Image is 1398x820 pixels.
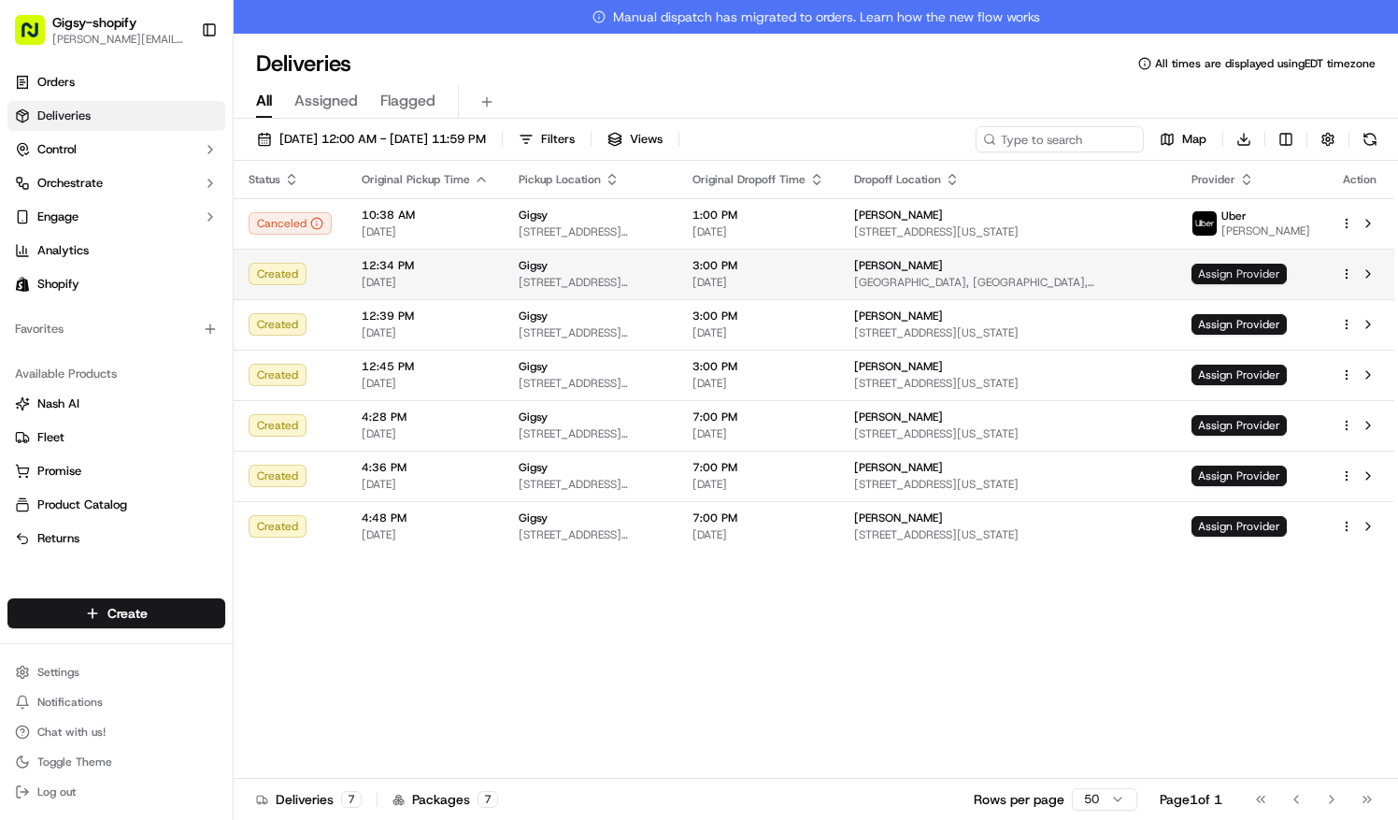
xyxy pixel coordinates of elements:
[692,460,824,475] span: 7:00 PM
[318,183,340,206] button: Start new chat
[974,790,1064,809] p: Rows per page
[249,172,280,187] span: Status
[692,208,824,223] span: 1:00 PM
[380,90,435,112] span: Flagged
[1160,790,1222,809] div: Page 1 of 1
[692,527,824,542] span: [DATE]
[15,530,218,547] a: Returns
[7,689,225,715] button: Notifications
[58,289,151,304] span: [PERSON_NAME]
[692,258,824,273] span: 3:00 PM
[1191,314,1287,335] span: Assign Provider
[1191,264,1287,284] span: Assign Provider
[7,135,225,165] button: Control
[854,376,1162,391] span: [STREET_ADDRESS][US_STATE]
[37,463,81,480] span: Promise
[1155,56,1376,71] span: All times are displayed using EDT timezone
[1151,126,1215,152] button: Map
[541,131,575,148] span: Filters
[7,236,225,266] a: Analytics
[7,659,225,685] button: Settings
[854,460,943,475] span: [PERSON_NAME]
[177,417,300,436] span: API Documentation
[519,511,548,525] span: Gigsy
[1191,415,1287,436] span: Assign Provider
[362,426,489,441] span: [DATE]
[519,275,663,290] span: [STREET_ADDRESS][US_STATE]
[37,530,79,547] span: Returns
[7,524,225,554] button: Returns
[19,242,125,257] div: Past conversations
[362,527,489,542] span: [DATE]
[249,126,494,152] button: [DATE] 12:00 AM - [DATE] 11:59 PM
[39,178,73,211] img: 9188753566659_6852d8bf1fb38e338040_72.png
[519,359,548,374] span: Gigsy
[519,309,548,324] span: Gigsy
[478,791,498,808] div: 7
[186,463,226,477] span: Pylon
[854,208,943,223] span: [PERSON_NAME]
[7,779,225,805] button: Log out
[37,496,127,513] span: Product Catalog
[84,178,307,196] div: Start new chat
[52,13,136,32] button: Gigsy-shopify
[37,665,79,680] span: Settings
[37,396,79,412] span: Nash AI
[7,456,225,486] button: Promise
[19,18,56,55] img: Nash
[519,325,663,340] span: [STREET_ADDRESS][US_STATE]
[19,419,34,434] div: 📗
[519,426,663,441] span: [STREET_ADDRESS][US_STATE]
[7,389,225,419] button: Nash AI
[1221,223,1310,238] span: [PERSON_NAME]
[256,90,272,112] span: All
[592,7,1040,26] span: Manual dispatch has migrated to orders. Learn how the new flow works
[1357,126,1383,152] button: Refresh
[854,275,1162,290] span: [GEOGRAPHIC_DATA], [GEOGRAPHIC_DATA], [STREET_ADDRESS][US_STATE]
[37,784,76,799] span: Log out
[49,120,336,139] input: Got a question? Start typing here...
[249,212,332,235] button: Canceled
[37,340,52,355] img: 1736555255976-a54dd68f-1ca7-489b-9aae-adbdc363a1c4
[362,258,489,273] span: 12:34 PM
[854,172,941,187] span: Dropoff Location
[519,527,663,542] span: [STREET_ADDRESS][US_STATE]
[519,224,663,239] span: [STREET_ADDRESS][US_STATE]
[37,209,78,225] span: Engage
[165,289,204,304] span: [DATE]
[510,126,583,152] button: Filters
[37,175,103,192] span: Orchestrate
[132,462,226,477] a: Powered byPylon
[519,208,548,223] span: Gigsy
[256,49,351,79] h1: Deliveries
[519,410,548,424] span: Gigsy
[7,314,225,344] div: Favorites
[7,359,225,389] div: Available Products
[1221,209,1247,223] span: Uber
[854,511,943,525] span: [PERSON_NAME]
[362,224,489,239] span: [DATE]
[7,269,225,299] a: Shopify
[19,271,49,301] img: Sarah Lucier
[37,429,64,446] span: Fleet
[279,131,486,148] span: [DATE] 12:00 AM - [DATE] 11:59 PM
[1182,131,1206,148] span: Map
[362,325,489,340] span: [DATE]
[1340,172,1379,187] div: Action
[854,258,943,273] span: [PERSON_NAME]
[15,463,218,480] a: Promise
[150,410,307,443] a: 💻API Documentation
[19,74,340,104] p: Welcome 👋
[392,790,498,809] div: Packages
[15,396,218,412] a: Nash AI
[362,275,489,290] span: [DATE]
[7,490,225,520] button: Product Catalog
[1192,211,1217,236] img: uber-new-logo.jpeg
[52,32,186,47] button: [PERSON_NAME][EMAIL_ADDRESS][DOMAIN_NAME]
[107,604,148,623] span: Create
[362,477,489,492] span: [DATE]
[692,410,824,424] span: 7:00 PM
